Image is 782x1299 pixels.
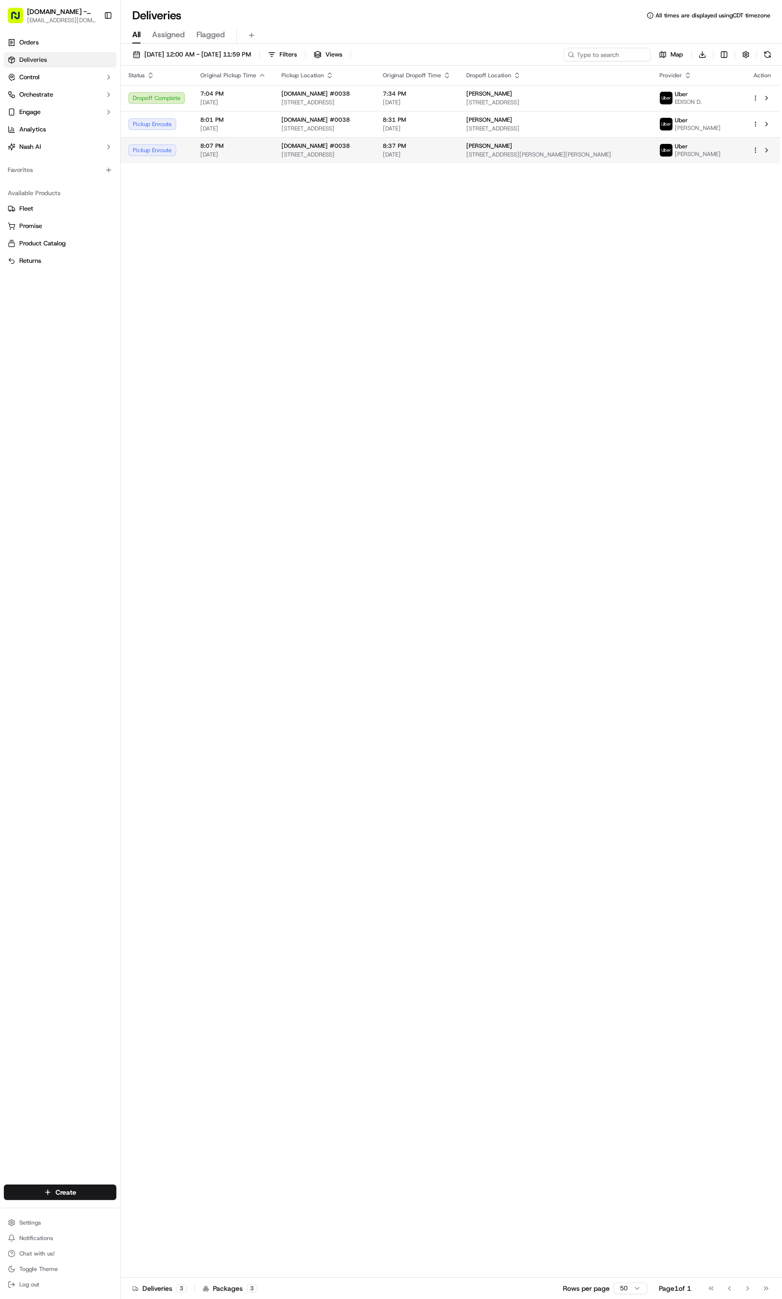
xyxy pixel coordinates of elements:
span: Settings [19,1219,41,1227]
span: Provider [659,71,682,79]
span: [PERSON_NAME] [675,124,721,132]
button: Settings [4,1216,116,1229]
button: Engage [4,104,116,120]
span: Orders [19,38,39,47]
span: 8:37 PM [383,142,451,150]
div: 3 [176,1284,187,1293]
span: [STREET_ADDRESS] [281,125,367,132]
div: We're available if you need us! [33,102,122,110]
span: [DATE] [200,151,266,158]
img: Nash [10,10,29,29]
button: Promise [4,218,116,234]
button: [DOMAIN_NAME] - [GEOGRAPHIC_DATA][EMAIL_ADDRESS][DOMAIN_NAME] [4,4,100,27]
div: Page 1 of 1 [659,1284,691,1293]
input: Got a question? Start typing here... [25,63,174,73]
button: [EMAIL_ADDRESS][DOMAIN_NAME] [27,16,96,24]
button: Create [4,1185,116,1200]
span: Nash AI [19,143,41,151]
div: Action [752,71,772,79]
span: 8:01 PM [200,116,266,124]
span: [PERSON_NAME] [675,150,721,158]
span: All times are displayed using CDT timezone [656,12,770,19]
span: Original Pickup Time [200,71,256,79]
span: API Documentation [91,141,155,150]
span: Notifications [19,1234,53,1242]
button: Product Catalog [4,236,116,251]
span: Assigned [152,29,185,41]
button: Toggle Theme [4,1262,116,1276]
span: [DATE] [200,125,266,132]
span: Toggle Theme [19,1265,58,1273]
button: Filters [264,48,301,61]
span: Log out [19,1281,39,1288]
span: Views [325,50,342,59]
img: 1736555255976-a54dd68f-1ca7-489b-9aae-adbdc363a1c4 [10,93,27,110]
button: [DATE] 12:00 AM - [DATE] 11:59 PM [128,48,255,61]
span: Uber [675,116,688,124]
span: [PERSON_NAME] [466,142,512,150]
button: Refresh [761,48,774,61]
span: EDISON D. [675,98,702,106]
a: Deliveries [4,52,116,68]
span: [DATE] [383,125,451,132]
button: Log out [4,1278,116,1291]
button: Start new chat [164,96,176,107]
span: Knowledge Base [19,141,74,150]
div: Start new chat [33,93,158,102]
span: Analytics [19,125,46,134]
span: 8:07 PM [200,142,266,150]
button: Chat with us! [4,1247,116,1260]
input: Type to search [564,48,651,61]
span: [STREET_ADDRESS] [281,151,367,158]
span: Uber [675,143,688,150]
span: [DATE] [383,99,451,106]
a: Promise [8,222,112,230]
img: uber-new-logo.jpeg [660,144,672,157]
span: Pylon [96,164,117,171]
img: uber-new-logo.jpeg [660,118,672,130]
a: Orders [4,35,116,50]
div: Deliveries [132,1284,187,1293]
span: [STREET_ADDRESS] [466,99,644,106]
span: Map [670,50,683,59]
span: Original Dropoff Time [383,71,441,79]
span: Create [56,1187,76,1197]
span: [DATE] [200,99,266,106]
a: Fleet [8,204,112,213]
span: [STREET_ADDRESS] [466,125,644,132]
a: Powered byPylon [68,164,117,171]
button: Nash AI [4,139,116,155]
button: Control [4,70,116,85]
img: uber-new-logo.jpeg [660,92,672,104]
span: 8:31 PM [383,116,451,124]
a: 💻API Documentation [78,137,159,154]
span: [STREET_ADDRESS][PERSON_NAME][PERSON_NAME] [466,151,644,158]
span: All [132,29,140,41]
button: Fleet [4,201,116,216]
a: Product Catalog [8,239,112,248]
span: [PERSON_NAME] [466,90,512,98]
span: Control [19,73,40,82]
span: [DOMAIN_NAME] #0038 [281,142,350,150]
span: Returns [19,257,41,265]
div: Packages [203,1284,257,1293]
span: 7:04 PM [200,90,266,98]
span: [PERSON_NAME] [466,116,512,124]
span: [STREET_ADDRESS] [281,99,367,106]
div: Available Products [4,186,116,201]
div: 💻 [82,142,89,149]
button: [DOMAIN_NAME] - [GEOGRAPHIC_DATA] [27,7,96,16]
a: Analytics [4,122,116,137]
span: Product Catalog [19,239,66,248]
button: Orchestrate [4,87,116,102]
a: Returns [8,257,112,265]
span: Flagged [196,29,225,41]
span: Chat with us! [19,1250,55,1257]
span: [DOMAIN_NAME] #0038 [281,90,350,98]
span: Promise [19,222,42,230]
div: 📗 [10,142,17,149]
button: Returns [4,253,116,269]
button: Views [309,48,347,61]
